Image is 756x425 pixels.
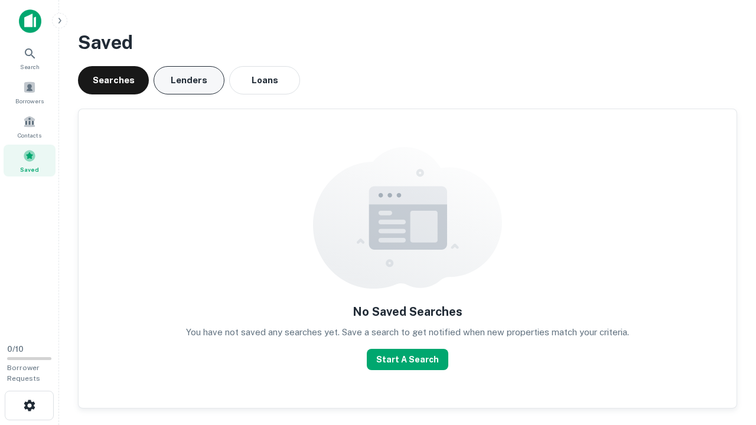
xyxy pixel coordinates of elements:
span: Borrower Requests [7,364,40,382]
a: Saved [4,145,56,176]
p: You have not saved any searches yet. Save a search to get notified when new properties match your... [186,325,629,339]
h3: Saved [78,28,737,57]
img: empty content [313,147,502,289]
h5: No Saved Searches [353,303,462,321]
span: Borrowers [15,96,44,106]
span: Saved [20,165,39,174]
button: Searches [78,66,149,94]
button: Loans [229,66,300,94]
span: Search [20,62,40,71]
button: Start A Search [367,349,448,370]
iframe: Chat Widget [697,331,756,387]
a: Borrowers [4,76,56,108]
span: 0 / 10 [7,345,24,354]
a: Search [4,42,56,74]
button: Lenders [154,66,224,94]
a: Contacts [4,110,56,142]
img: capitalize-icon.png [19,9,41,33]
span: Contacts [18,130,41,140]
